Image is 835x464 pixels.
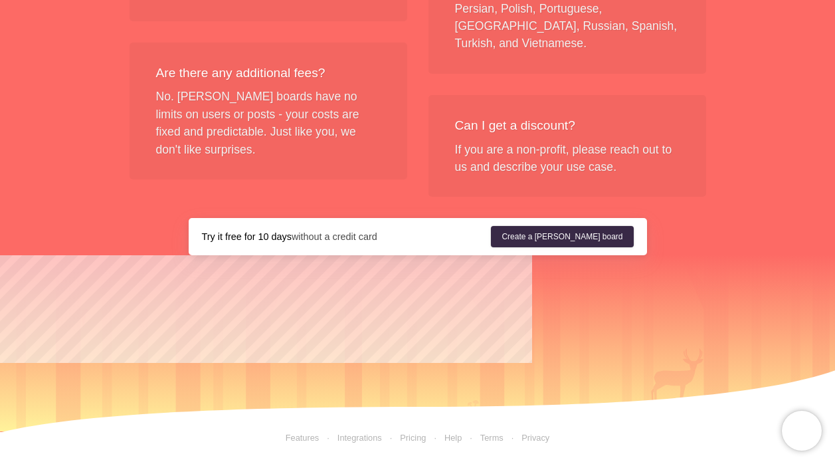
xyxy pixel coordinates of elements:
[428,95,706,197] div: If you are a non-profit, please reach out to us and describe your use case.
[130,43,407,179] div: No. [PERSON_NAME] boards have no limits on users or posts - your costs are fixed and predictable....
[202,231,292,242] strong: Try it free for 10 days
[782,411,822,451] iframe: Chatra live chat
[462,433,503,443] a: Terms
[504,433,550,443] a: Privacy
[286,433,320,443] a: Features
[444,433,462,443] a: Help
[202,230,492,243] div: without a credit card
[382,433,426,443] a: Pricing
[455,116,680,136] div: Can I get a discount?
[156,64,381,83] div: Are there any additional fees?
[319,433,381,443] a: Integrations
[491,226,633,247] a: Create a [PERSON_NAME] board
